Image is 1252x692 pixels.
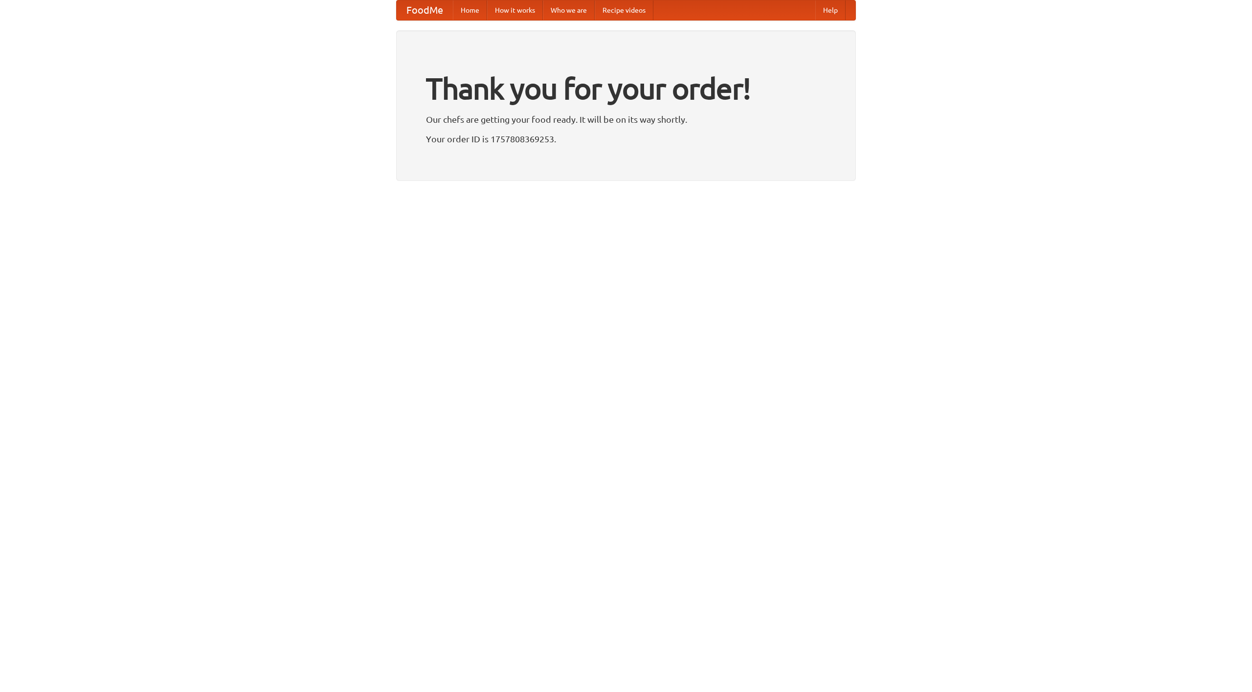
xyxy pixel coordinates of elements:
a: Home [453,0,487,20]
a: FoodMe [397,0,453,20]
a: Recipe videos [595,0,653,20]
a: Who we are [543,0,595,20]
h1: Thank you for your order! [426,65,826,112]
a: Help [815,0,846,20]
p: Your order ID is 1757808369253. [426,132,826,146]
a: How it works [487,0,543,20]
p: Our chefs are getting your food ready. It will be on its way shortly. [426,112,826,127]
